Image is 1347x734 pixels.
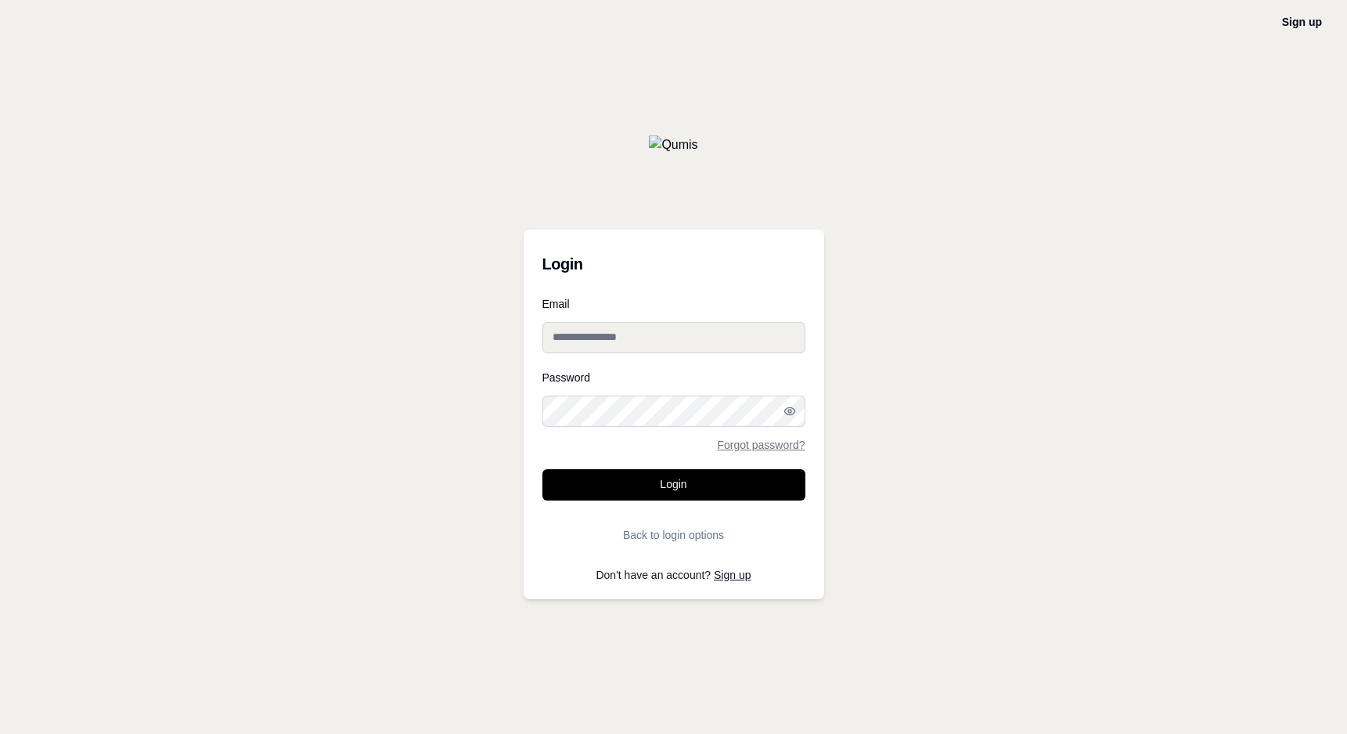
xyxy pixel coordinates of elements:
[649,136,697,154] img: Qumis
[542,248,805,280] h3: Login
[542,372,805,383] label: Password
[714,569,751,581] a: Sign up
[717,439,805,450] a: Forgot password?
[542,469,805,501] button: Login
[542,519,805,551] button: Back to login options
[542,569,805,580] p: Don't have an account?
[542,298,805,309] label: Email
[1282,16,1322,28] a: Sign up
